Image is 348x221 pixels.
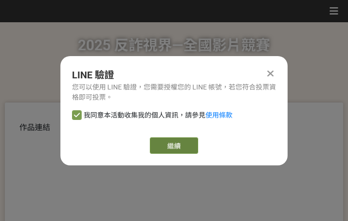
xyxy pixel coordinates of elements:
div: LINE 驗證 [72,68,276,82]
button: 繼續 [150,137,198,154]
span: 我同意本活動收集我的個人資訊，請參見 [84,110,232,120]
h1: 2025 反詐視界—全國影片競賽 [78,22,270,69]
a: 使用條款 [205,111,232,119]
div: 您可以使用 LINE 驗證，您需要授權您的 LINE 帳號，若您符合投票資格即可投票。 [72,82,276,103]
span: 作品連結 [19,123,50,132]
